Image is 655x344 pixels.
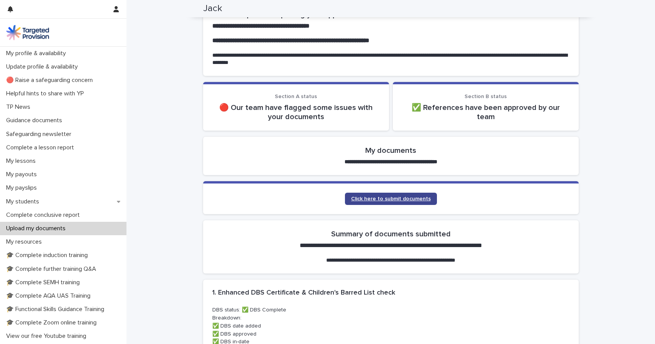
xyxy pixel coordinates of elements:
p: 🎓 Complete further training Q&A [3,265,102,273]
p: 🔴 Raise a safeguarding concern [3,77,99,84]
p: My resources [3,238,48,246]
img: M5nRWzHhSzIhMunXDL62 [6,25,49,40]
p: 🔴 Our team have flagged some issues with your documents [212,103,380,121]
span: Section B status [465,94,507,99]
p: 🎓 Complete Zoom online training [3,319,103,326]
p: Complete conclusive report [3,211,86,219]
p: Complete a lesson report [3,144,80,151]
p: ✅ References have been approved by our team [402,103,570,121]
p: My profile & availability [3,50,72,57]
p: Safeguarding newsletter [3,131,77,138]
p: 🎓 Complete SEMH training [3,279,86,286]
p: My lessons [3,157,42,165]
span: Click here to submit documents [351,196,431,201]
h2: Summary of documents submitted [331,229,451,239]
h2: My documents [365,146,416,155]
p: My payslips [3,184,43,192]
p: My students [3,198,45,205]
p: Guidance documents [3,117,68,124]
p: My payouts [3,171,43,178]
p: Upload my documents [3,225,72,232]
p: Update profile & availability [3,63,84,70]
p: 🎓 Complete induction training [3,252,94,259]
p: 🎓 Complete AQA UAS Training [3,292,97,300]
p: Helpful hints to share with YP [3,90,90,97]
h2: 1. Enhanced DBS Certificate & Children's Barred List check [212,289,395,297]
p: TP News [3,103,36,111]
p: View our free Youtube training [3,333,92,340]
a: Click here to submit documents [345,193,437,205]
p: 🎓 Functional Skills Guidance Training [3,306,110,313]
h2: Jack [203,3,222,14]
span: Section A status [275,94,317,99]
